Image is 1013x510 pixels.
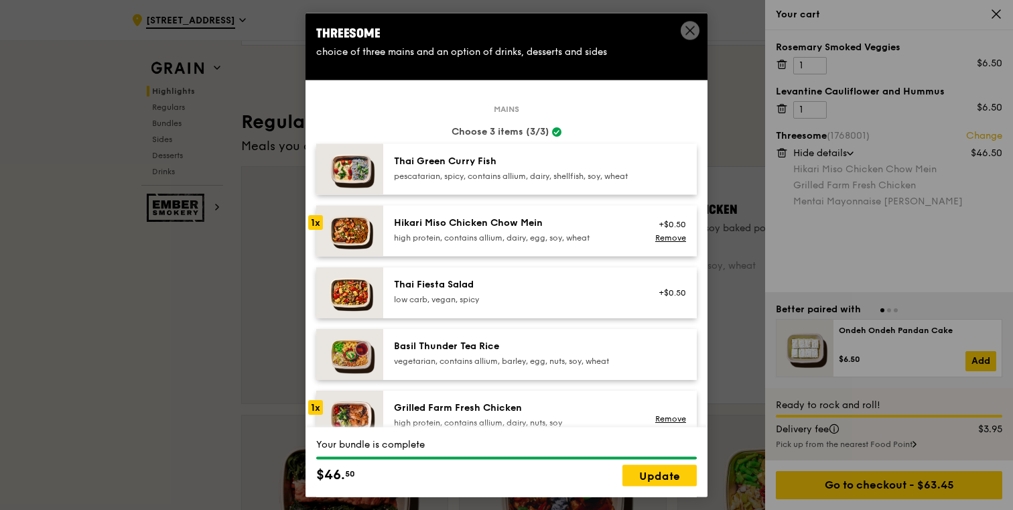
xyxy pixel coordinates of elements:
[394,294,634,304] div: low carb, vegan, spicy
[394,339,634,353] div: Basil Thunder Tea Rice
[394,401,634,414] div: Grilled Farm Fresh Chicken
[488,103,525,114] span: Mains
[316,390,383,441] img: daily_normal_HORZ-Grilled-Farm-Fresh-Chicken.jpg
[308,214,323,229] div: 1x
[651,287,686,298] div: +$0.50
[345,468,355,479] span: 50
[655,414,686,424] a: Remove
[394,277,634,291] div: Thai Fiesta Salad
[316,465,345,485] span: $46.
[394,355,634,366] div: vegetarian, contains allium, barley, egg, nuts, soy, wheat
[655,233,686,242] a: Remove
[316,438,697,452] div: Your bundle is complete
[394,216,634,229] div: Hikari Miso Chicken Chow Mein
[316,45,697,58] div: choice of three mains and an option of drinks, desserts and sides
[651,218,686,229] div: +$0.50
[308,399,323,414] div: 1x
[316,267,383,318] img: daily_normal_Thai_Fiesta_Salad__Horizontal_.jpg
[394,170,634,181] div: pescatarian, spicy, contains allium, dairy, shellfish, soy, wheat
[316,125,697,138] div: Choose 3 items (3/3)
[394,417,634,428] div: high protein, contains allium, dairy, nuts, soy
[316,328,383,379] img: daily_normal_HORZ-Basil-Thunder-Tea-Rice.jpg
[622,465,697,487] a: Update
[316,205,383,256] img: daily_normal_Hikari_Miso_Chicken_Chow_Mein__Horizontal_.jpg
[394,154,634,168] div: Thai Green Curry Fish
[316,23,697,42] div: Threesome
[394,232,634,243] div: high protein, contains allium, dairy, egg, soy, wheat
[316,143,383,194] img: daily_normal_HORZ-Thai-Green-Curry-Fish.jpg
